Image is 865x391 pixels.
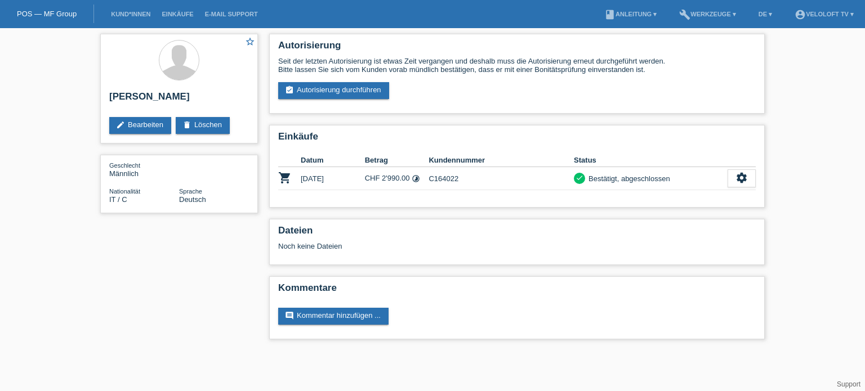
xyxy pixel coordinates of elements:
div: Männlich [109,161,179,178]
a: account_circleVeloLoft TV ▾ [789,11,859,17]
td: CHF 2'990.00 [365,167,429,190]
a: POS — MF Group [17,10,77,18]
div: Seit der letzten Autorisierung ist etwas Zeit vergangen und deshalb muss die Autorisierung erneut... [278,57,756,74]
i: delete [182,120,191,129]
i: book [604,9,616,20]
i: POSP00024222 [278,171,292,185]
a: Kund*innen [105,11,156,17]
th: Status [574,154,728,167]
h2: Autorisierung [278,40,756,57]
a: buildWerkzeuge ▾ [674,11,742,17]
span: Deutsch [179,195,206,204]
h2: [PERSON_NAME] [109,91,249,108]
span: Geschlecht [109,162,140,169]
a: DE ▾ [753,11,778,17]
a: assignment_turned_inAutorisierung durchführen [278,82,389,99]
i: settings [735,172,748,184]
th: Betrag [365,154,429,167]
div: Bestätigt, abgeschlossen [585,173,670,185]
h2: Einkäufe [278,131,756,148]
span: Nationalität [109,188,140,195]
a: star_border [245,37,255,48]
a: Einkäufe [156,11,199,17]
i: build [679,9,690,20]
h2: Kommentare [278,282,756,299]
i: edit [116,120,125,129]
a: E-Mail Support [199,11,264,17]
a: editBearbeiten [109,117,171,134]
i: assignment_turned_in [285,86,294,95]
a: commentKommentar hinzufügen ... [278,308,389,325]
th: Kundennummer [429,154,574,167]
a: deleteLöschen [176,117,230,134]
th: Datum [301,154,365,167]
span: Sprache [179,188,202,195]
a: bookAnleitung ▾ [599,11,662,17]
td: C164022 [429,167,574,190]
i: check [576,174,583,182]
h2: Dateien [278,225,756,242]
i: comment [285,311,294,320]
td: [DATE] [301,167,365,190]
a: Support [837,380,860,388]
i: account_circle [795,9,806,20]
span: Italien / C / 03.05.1969 [109,195,127,204]
i: star_border [245,37,255,47]
div: Noch keine Dateien [278,242,622,250]
i: 24 Raten [412,174,420,183]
